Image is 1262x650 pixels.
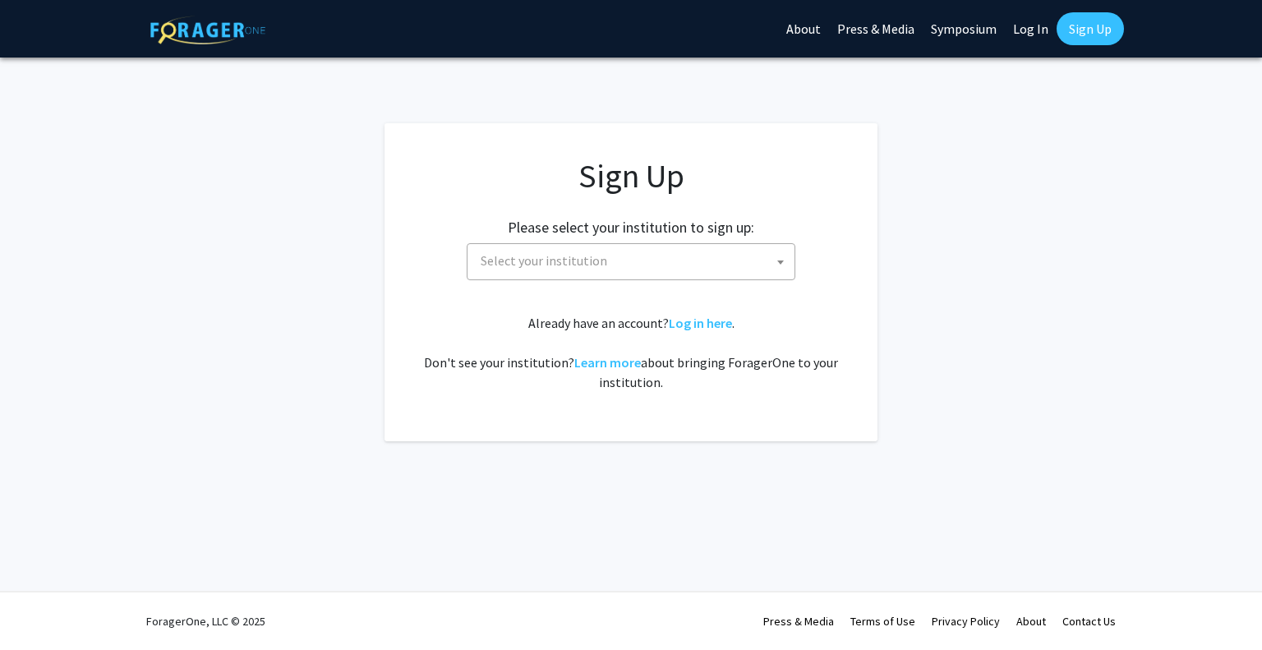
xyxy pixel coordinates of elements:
a: Log in here [669,315,732,331]
a: Press & Media [763,614,834,629]
span: Select your institution [474,244,795,278]
a: Terms of Use [850,614,915,629]
div: ForagerOne, LLC © 2025 [146,592,265,650]
a: Contact Us [1062,614,1116,629]
span: Select your institution [481,252,607,269]
iframe: Chat [12,576,70,638]
a: Sign Up [1057,12,1124,45]
img: ForagerOne Logo [150,16,265,44]
h1: Sign Up [417,156,845,196]
a: Learn more about bringing ForagerOne to your institution [574,354,641,371]
div: Already have an account? . Don't see your institution? about bringing ForagerOne to your institut... [417,313,845,392]
a: Privacy Policy [932,614,1000,629]
h2: Please select your institution to sign up: [508,219,754,237]
span: Select your institution [467,243,795,280]
a: About [1016,614,1046,629]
